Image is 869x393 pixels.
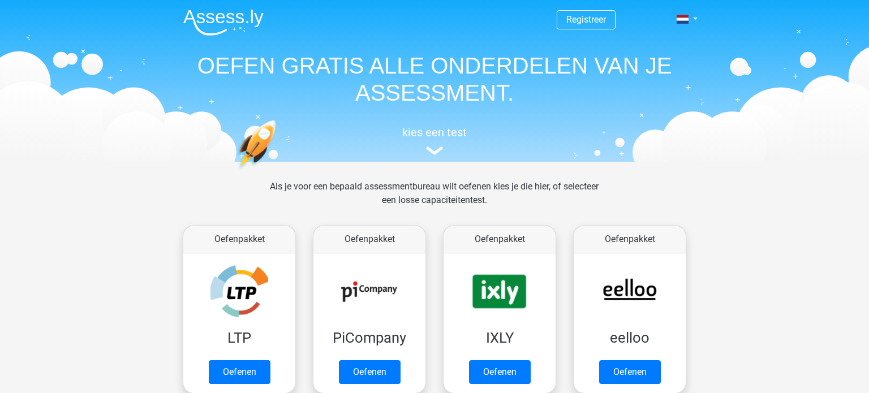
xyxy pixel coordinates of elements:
a: Oefenen [339,360,401,384]
a: Registreer [566,14,606,25]
div: Als je voor een bepaald assessmentbureau wilt oefenen kies je die hier, of selecteer een losse ca... [261,180,608,221]
h5: kies een test [174,126,695,139]
a: kies een test [174,126,695,156]
img: oefenen [236,120,320,222]
a: Oefenen [599,360,661,384]
img: Assessly [183,9,264,36]
a: Oefenen [209,360,270,384]
h1: OEFEN GRATIS ALLE ONDERDELEN VAN JE ASSESSMENT. [174,52,695,106]
img: assessment [426,146,443,155]
a: Oefenen [469,360,531,384]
